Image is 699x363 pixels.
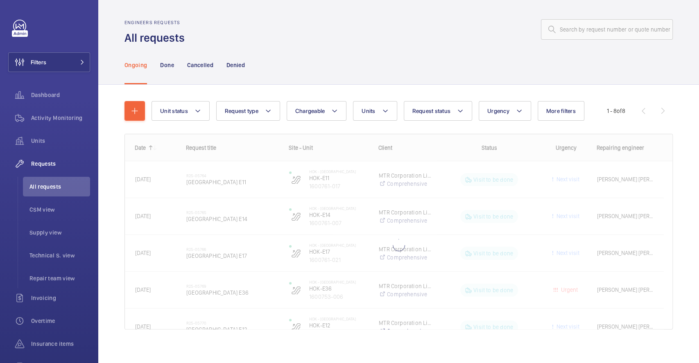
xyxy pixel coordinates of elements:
[287,101,347,121] button: Chargeable
[31,160,90,168] span: Requests
[29,228,90,237] span: Supply view
[29,274,90,282] span: Repair team view
[29,183,90,191] span: All requests
[152,101,210,121] button: Unit status
[353,101,397,121] button: Units
[124,61,147,69] p: Ongoing
[29,205,90,214] span: CSM view
[479,101,531,121] button: Urgency
[538,101,584,121] button: More filters
[295,108,325,114] span: Chargeable
[187,61,213,69] p: Cancelled
[124,20,190,25] h2: Engineers requests
[31,294,90,302] span: Invoicing
[8,52,90,72] button: Filters
[216,101,280,121] button: Request type
[225,108,258,114] span: Request type
[487,108,509,114] span: Urgency
[226,61,245,69] p: Denied
[160,61,174,69] p: Done
[31,114,90,122] span: Activity Monitoring
[541,19,673,40] input: Search by request number or quote number
[124,30,190,45] h1: All requests
[31,340,90,348] span: Insurance items
[29,251,90,259] span: Technical S. view
[607,108,625,114] span: 1 - 8 8
[546,108,576,114] span: More filters
[31,91,90,99] span: Dashboard
[362,108,375,114] span: Units
[31,137,90,145] span: Units
[412,108,451,114] span: Request status
[404,101,473,121] button: Request status
[617,108,622,114] span: of
[31,317,90,325] span: Overtime
[31,58,46,66] span: Filters
[160,108,188,114] span: Unit status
